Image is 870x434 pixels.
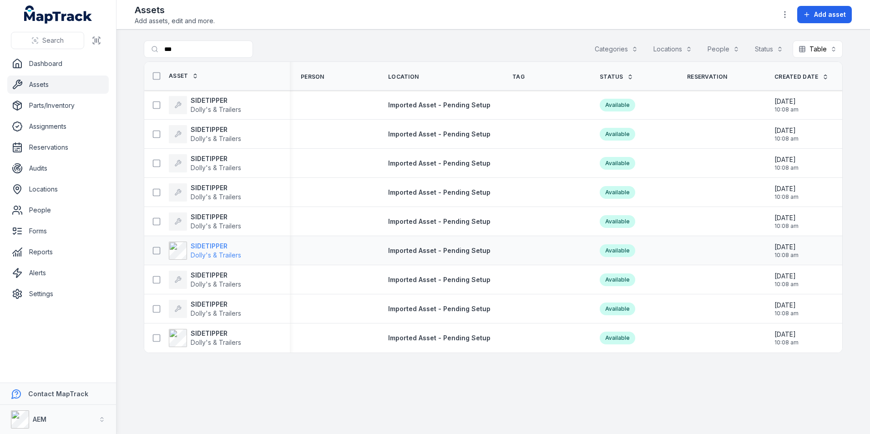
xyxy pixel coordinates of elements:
[793,40,843,58] button: Table
[191,212,241,222] strong: SIDETIPPER
[388,101,491,110] a: Imported Asset - Pending Setup
[7,55,109,73] a: Dashboard
[797,6,852,23] button: Add asset
[191,183,241,192] strong: SIDETIPPER
[600,128,635,141] div: Available
[388,333,491,343] a: Imported Asset - Pending Setup
[7,96,109,115] a: Parts/Inventory
[589,40,644,58] button: Categories
[7,138,109,156] a: Reservations
[135,16,215,25] span: Add assets, edit and more.
[774,330,799,346] time: 20/08/2025, 10:08:45 am
[191,271,241,280] strong: SIDETIPPER
[774,272,799,288] time: 20/08/2025, 10:08:45 am
[191,338,241,346] span: Dolly's & Trailers
[774,193,799,201] span: 10:08 am
[301,73,324,81] span: Person
[600,73,623,81] span: Status
[774,184,799,201] time: 20/08/2025, 10:08:45 am
[169,183,241,202] a: SIDETIPPERDolly's & Trailers
[388,130,491,139] a: Imported Asset - Pending Setup
[774,252,799,259] span: 10:08 am
[388,246,491,255] a: Imported Asset - Pending Setup
[7,159,109,177] a: Audits
[600,157,635,170] div: Available
[600,332,635,344] div: Available
[191,125,241,134] strong: SIDETIPPER
[774,213,799,230] time: 20/08/2025, 10:08:45 am
[774,301,799,317] time: 20/08/2025, 10:08:45 am
[774,272,799,281] span: [DATE]
[600,99,635,111] div: Available
[169,300,241,318] a: SIDETIPPERDolly's & Trailers
[191,251,241,259] span: Dolly's & Trailers
[749,40,789,58] button: Status
[600,273,635,286] div: Available
[388,159,491,167] span: Imported Asset - Pending Setup
[169,72,198,80] a: Asset
[135,4,215,16] h2: Assets
[774,97,799,113] time: 20/08/2025, 10:08:45 am
[388,159,491,168] a: Imported Asset - Pending Setup
[388,130,491,138] span: Imported Asset - Pending Setup
[702,40,745,58] button: People
[774,155,799,172] time: 20/08/2025, 10:08:45 am
[388,247,491,254] span: Imported Asset - Pending Setup
[191,193,241,201] span: Dolly's & Trailers
[169,72,188,80] span: Asset
[774,73,829,81] a: Created Date
[42,36,64,45] span: Search
[774,126,799,135] span: [DATE]
[388,217,491,226] a: Imported Asset - Pending Setup
[191,329,241,338] strong: SIDETIPPER
[388,217,491,225] span: Imported Asset - Pending Setup
[191,164,241,172] span: Dolly's & Trailers
[512,73,525,81] span: Tag
[388,334,491,342] span: Imported Asset - Pending Setup
[774,281,799,288] span: 10:08 am
[774,222,799,230] span: 10:08 am
[774,106,799,113] span: 10:08 am
[169,212,241,231] a: SIDETIPPERDolly's & Trailers
[388,188,491,197] a: Imported Asset - Pending Setup
[7,264,109,282] a: Alerts
[169,125,241,143] a: SIDETIPPERDolly's & Trailers
[774,301,799,310] span: [DATE]
[191,154,241,163] strong: SIDETIPPER
[169,154,241,172] a: SIDETIPPERDolly's & Trailers
[774,135,799,142] span: 10:08 am
[388,101,491,109] span: Imported Asset - Pending Setup
[7,117,109,136] a: Assignments
[600,73,633,81] a: Status
[687,73,727,81] span: Reservation
[774,330,799,339] span: [DATE]
[24,5,92,24] a: MapTrack
[774,164,799,172] span: 10:08 am
[191,300,241,309] strong: SIDETIPPER
[33,415,46,423] strong: AEM
[600,186,635,199] div: Available
[774,155,799,164] span: [DATE]
[774,242,799,259] time: 20/08/2025, 10:08:45 am
[169,242,241,260] a: SIDETIPPERDolly's & Trailers
[7,243,109,261] a: Reports
[191,135,241,142] span: Dolly's & Trailers
[191,242,241,251] strong: SIDETIPPER
[169,271,241,289] a: SIDETIPPERDolly's & Trailers
[774,339,799,346] span: 10:08 am
[7,180,109,198] a: Locations
[774,213,799,222] span: [DATE]
[388,275,491,284] a: Imported Asset - Pending Setup
[600,215,635,228] div: Available
[191,106,241,113] span: Dolly's & Trailers
[11,32,84,49] button: Search
[774,126,799,142] time: 20/08/2025, 10:08:45 am
[600,244,635,257] div: Available
[600,303,635,315] div: Available
[388,305,491,313] span: Imported Asset - Pending Setup
[774,242,799,252] span: [DATE]
[191,96,241,105] strong: SIDETIPPER
[169,96,241,114] a: SIDETIPPERDolly's & Trailers
[191,280,241,288] span: Dolly's & Trailers
[814,10,846,19] span: Add asset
